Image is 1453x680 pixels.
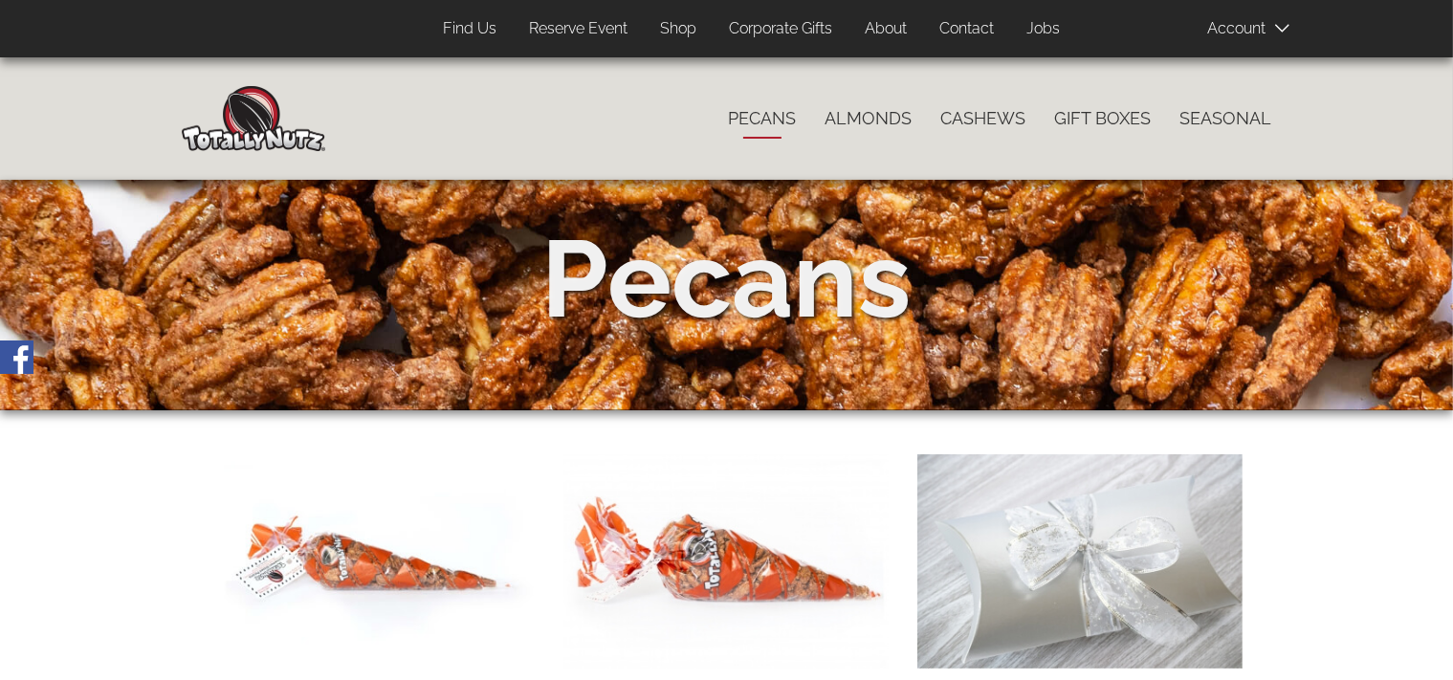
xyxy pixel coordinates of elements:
a: Corporate Gifts [715,11,848,48]
div: Pecans [542,203,912,356]
a: Cashews [927,99,1041,139]
a: Almonds [811,99,927,139]
a: Jobs [1013,11,1075,48]
a: Reserve Event [516,11,643,48]
img: 1 pound of freshly roasted cinnamon glazed pecans in a totally nutz poly bag [563,454,889,671]
a: Contact [926,11,1009,48]
img: Silver pillow box wrapped with white and silver ribbon with cinnamon roasted pecan inside [917,454,1243,669]
img: half pound of cinnamon roasted pecans [210,454,536,671]
a: Seasonal [1166,99,1287,139]
a: About [851,11,922,48]
a: Find Us [429,11,512,48]
a: Pecans [715,99,811,139]
a: Gift Boxes [1041,99,1166,139]
img: Home [182,86,325,151]
a: Shop [647,11,712,48]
